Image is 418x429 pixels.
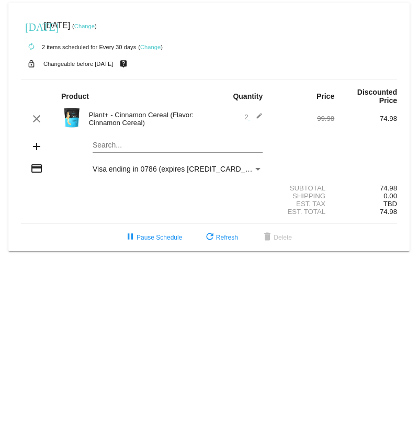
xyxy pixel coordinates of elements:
mat-icon: live_help [117,57,130,71]
strong: Discounted Price [357,88,397,105]
span: TBD [383,200,397,208]
button: Pause Schedule [116,228,190,247]
mat-icon: credit_card [30,162,43,175]
span: Pause Schedule [124,234,182,241]
input: Search... [93,141,263,150]
small: 2 items scheduled for Every 30 days [21,44,136,50]
span: Delete [261,234,292,241]
div: Plant+ - Cinnamon Cereal (Flavor: Cinnamon Cereal) [84,111,209,127]
span: Refresh [204,234,238,241]
div: 74.98 [334,115,397,122]
img: Image-1-Carousel-Plant-Cinamon-Cereal-1000x1000-Transp.png [61,107,82,128]
div: 99.98 [272,115,334,122]
strong: Quantity [233,92,263,100]
mat-icon: lock_open [25,57,38,71]
small: ( ) [138,44,163,50]
a: Change [140,44,161,50]
mat-icon: edit [250,112,263,125]
strong: Price [317,92,334,100]
div: Est. Total [272,208,334,216]
mat-icon: refresh [204,231,216,244]
small: Changeable before [DATE] [43,61,114,67]
mat-icon: clear [30,112,43,125]
mat-icon: pause [124,231,137,244]
mat-icon: autorenew [25,41,38,53]
strong: Product [61,92,89,100]
div: Shipping [272,192,334,200]
button: Delete [253,228,300,247]
mat-icon: delete [261,231,274,244]
button: Refresh [195,228,246,247]
div: Est. Tax [272,200,334,208]
span: Visa ending in 0786 (expires [CREDIT_CARD_DATA]) [93,165,268,173]
a: Change [74,23,95,29]
div: Subtotal [272,184,334,192]
mat-icon: [DATE] [25,20,38,32]
mat-icon: add [30,140,43,153]
small: ( ) [72,23,97,29]
mat-select: Payment Method [93,165,263,173]
div: 74.98 [334,184,397,192]
span: 2 [244,113,263,121]
span: 74.98 [380,208,397,216]
span: 0.00 [383,192,397,200]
